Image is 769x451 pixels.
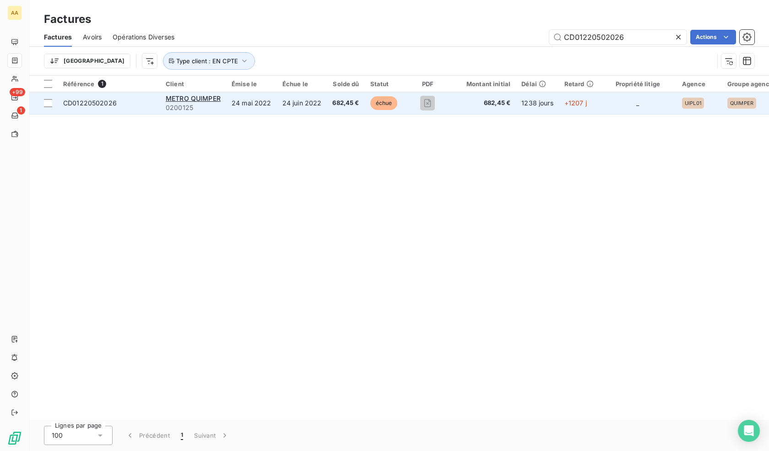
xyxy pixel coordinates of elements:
span: UIPL01 [685,100,701,106]
span: Type client : EN CPTE [176,57,238,65]
div: Émise le [232,80,271,88]
span: 682,45 € [455,99,510,108]
span: Factures [44,33,72,42]
img: Logo LeanPay [7,431,22,445]
td: 24 juin 2022 [277,92,327,114]
div: Retard [564,80,594,88]
span: échue [370,96,398,110]
div: PDF [411,80,444,88]
span: _ [636,99,639,107]
div: Propriété litige [605,80,671,88]
div: AA [7,5,22,20]
span: +1207 j [564,99,587,107]
div: Open Intercom Messenger [738,420,760,442]
div: Client [166,80,221,88]
button: 1 [175,426,189,445]
span: CD01220502026 [63,99,117,107]
button: Suivant [189,426,235,445]
span: +99 [10,88,25,96]
span: 0200125 [166,103,221,112]
span: Avoirs [83,33,102,42]
td: 24 mai 2022 [226,92,277,114]
div: Délai [521,80,553,88]
div: Solde dû [332,80,359,88]
button: Type client : EN CPTE [163,52,255,70]
input: Rechercher [549,30,687,44]
span: QUIMPER [730,100,753,106]
td: 1238 jours [516,92,559,114]
span: 1 [98,80,106,88]
span: 1 [181,431,183,440]
span: Référence [63,80,94,88]
button: [GEOGRAPHIC_DATA] [44,54,130,68]
div: Statut [370,80,400,88]
span: METRO QUIMPER [166,94,221,102]
span: 1 [17,106,25,115]
div: Échue le [282,80,322,88]
span: Opérations Diverses [113,33,174,42]
span: 682,45 € [332,99,359,108]
h3: Factures [44,11,91,27]
button: Actions [690,30,736,44]
span: 100 [52,431,63,440]
div: Montant initial [455,80,510,88]
button: Précédent [120,426,175,445]
div: Agence [682,80,716,88]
